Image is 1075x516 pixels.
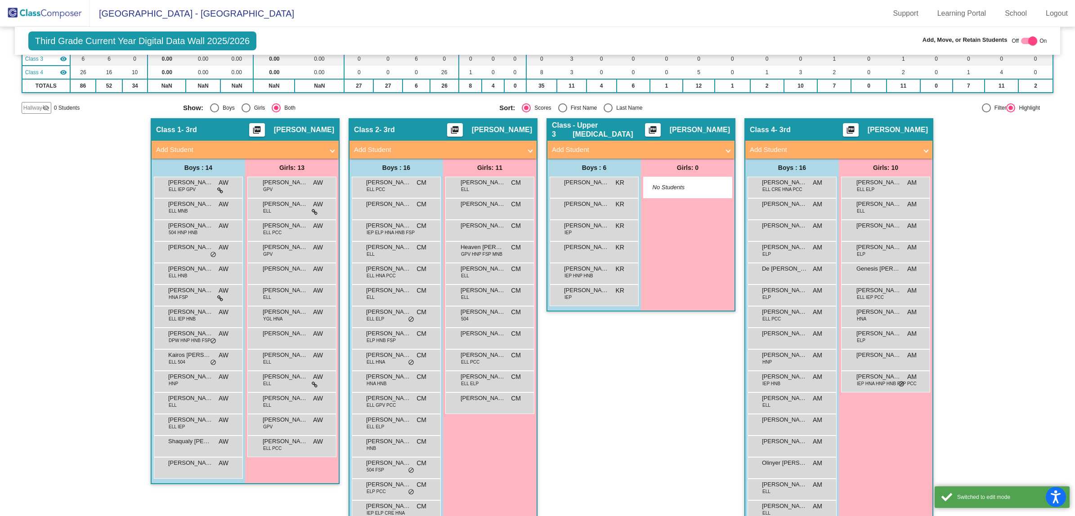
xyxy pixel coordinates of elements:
td: Karrie Reinhardt - Upper Autism [22,52,70,66]
mat-icon: picture_as_pdf [845,125,856,138]
td: NaN [253,79,295,93]
span: [PERSON_NAME] [263,200,308,209]
div: Boys : 16 [349,159,443,177]
mat-panel-title: Add Student [750,145,917,155]
td: 7 [953,79,985,93]
span: Add, Move, or Retain Students [923,36,1008,44]
span: AM [813,307,822,317]
span: ELL ELP [857,186,874,193]
td: 0 [504,66,526,79]
span: ELL [367,294,375,301]
td: 0 [344,52,373,66]
div: Boys : 16 [745,159,839,177]
mat-radio-group: Select an option [183,103,493,112]
span: GPV HNP FSP MNB [461,251,502,258]
td: 0 [459,52,482,66]
td: Amy McQuilling - 3rd [22,66,70,79]
span: AM [907,264,917,274]
td: 4 [985,66,1018,79]
span: [PERSON_NAME] [564,286,609,295]
span: [PERSON_NAME] [461,178,506,187]
mat-icon: picture_as_pdf [449,125,460,138]
td: 0 [851,52,887,66]
span: [PERSON_NAME] [868,125,928,134]
a: Support [886,6,926,21]
span: [PERSON_NAME] [PERSON_NAME] [762,307,807,316]
td: 0 [851,79,887,93]
span: ELL PCC [367,186,385,193]
span: [PERSON_NAME] [856,307,901,316]
span: AW [313,200,323,209]
td: 26 [430,66,459,79]
span: On [1039,37,1047,45]
span: CM [511,286,521,295]
span: [PERSON_NAME] [168,307,213,316]
td: 1 [953,66,985,79]
td: 0 [650,66,683,79]
span: 504 HNP HNB [169,229,197,236]
span: [PERSON_NAME] Suc [168,264,213,273]
span: [GEOGRAPHIC_DATA] - [GEOGRAPHIC_DATA] [90,6,294,21]
span: [PERSON_NAME][US_STATE] [168,243,213,252]
td: 0.00 [148,66,186,79]
div: First Name [567,104,597,112]
span: [PERSON_NAME] [263,178,308,187]
span: IEP [564,229,572,236]
td: 0.00 [253,52,295,66]
mat-panel-title: Add Student [354,145,521,155]
span: - Upper [MEDICAL_DATA] [573,121,645,139]
span: CM [511,264,521,274]
span: [PERSON_NAME] [PERSON_NAME] [168,200,213,209]
td: 1 [817,52,851,66]
td: 0 [851,66,887,79]
mat-icon: picture_as_pdf [647,125,658,138]
span: Class 4 [750,125,775,134]
td: 2 [1018,79,1053,93]
td: 0 [617,66,650,79]
td: 0 [587,52,617,66]
button: Print Students Details [645,123,661,137]
span: IEP HNP HNB [564,272,593,279]
mat-radio-group: Select an option [499,103,809,112]
td: 27 [344,79,373,93]
span: AM [813,264,822,274]
div: Scores [531,104,551,112]
span: ELL HNB [169,272,187,279]
span: AM [907,307,917,317]
td: NaN [186,79,220,93]
span: ELL [461,186,469,193]
td: 0.00 [186,66,220,79]
span: [PERSON_NAME] [366,286,411,295]
span: 504 [461,316,469,322]
span: GPV [263,251,273,258]
td: 1 [887,52,920,66]
span: CM [417,200,426,209]
td: 0 [526,52,557,66]
td: 0 [344,66,373,79]
span: KR [616,200,624,209]
span: KR [616,286,624,295]
span: [PERSON_NAME] [274,125,334,134]
span: AM [907,221,917,231]
mat-icon: picture_as_pdf [251,125,262,138]
td: 3 [557,66,587,79]
td: 0 [920,66,953,79]
td: 0 [784,52,818,66]
span: ELL [367,251,375,258]
span: [PERSON_NAME] [366,307,411,316]
td: 35 [526,79,557,93]
span: AM [907,178,917,187]
span: AM [813,178,822,187]
span: ELL PCC [762,316,781,322]
span: [PERSON_NAME] [461,221,506,230]
span: [PERSON_NAME] [PERSON_NAME] [366,178,411,187]
span: [PERSON_NAME] [461,264,506,273]
span: AM [813,286,822,295]
span: - 3rd [775,125,791,134]
td: 1 [650,79,683,93]
a: Logout [1039,6,1075,21]
span: ELL CRE HNA PCC [762,186,802,193]
td: 0 [920,79,953,93]
td: 4 [587,79,617,93]
span: Class 1 [156,125,181,134]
